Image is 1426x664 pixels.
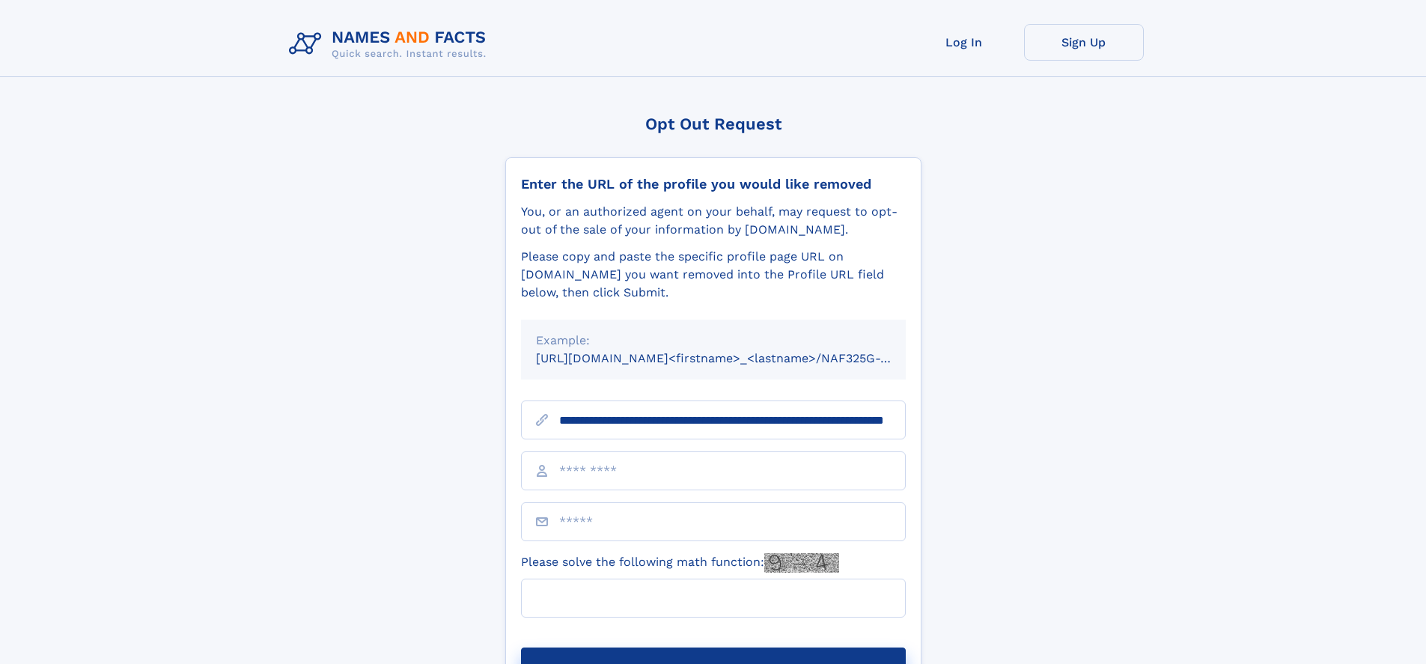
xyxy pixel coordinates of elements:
[536,351,934,365] small: [URL][DOMAIN_NAME]<firstname>_<lastname>/NAF325G-xxxxxxxx
[505,115,921,133] div: Opt Out Request
[521,176,906,192] div: Enter the URL of the profile you would like removed
[521,248,906,302] div: Please copy and paste the specific profile page URL on [DOMAIN_NAME] you want removed into the Pr...
[521,553,839,573] label: Please solve the following math function:
[904,24,1024,61] a: Log In
[1024,24,1144,61] a: Sign Up
[536,332,891,350] div: Example:
[521,203,906,239] div: You, or an authorized agent on your behalf, may request to opt-out of the sale of your informatio...
[283,24,499,64] img: Logo Names and Facts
